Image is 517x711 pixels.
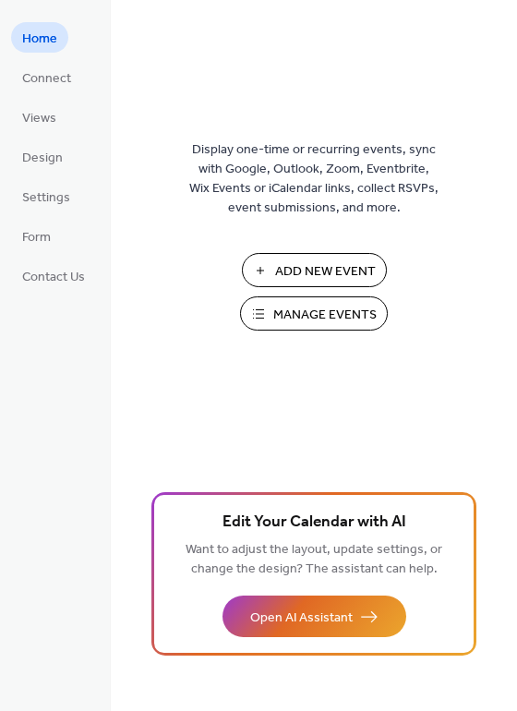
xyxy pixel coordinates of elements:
span: Open AI Assistant [250,609,353,628]
span: Home [22,30,57,49]
span: Form [22,228,51,247]
span: Views [22,109,56,128]
button: Add New Event [242,253,387,287]
span: Manage Events [273,306,377,325]
a: Views [11,102,67,132]
a: Connect [11,62,82,92]
button: Manage Events [240,296,388,331]
a: Settings [11,181,81,211]
button: Open AI Assistant [222,596,406,637]
span: Settings [22,188,70,208]
span: Design [22,149,63,168]
a: Home [11,22,68,53]
span: Add New Event [275,262,376,282]
span: Want to adjust the layout, update settings, or change the design? The assistant can help. [186,537,442,582]
span: Connect [22,69,71,89]
span: Contact Us [22,268,85,287]
span: Display one-time or recurring events, sync with Google, Outlook, Zoom, Eventbrite, Wix Events or ... [189,140,439,218]
a: Form [11,221,62,251]
span: Edit Your Calendar with AI [222,510,406,536]
a: Contact Us [11,260,96,291]
a: Design [11,141,74,172]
